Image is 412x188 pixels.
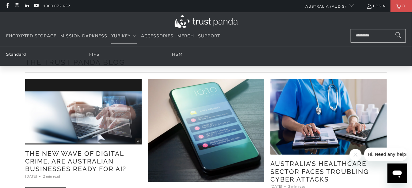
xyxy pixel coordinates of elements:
a: Standard [6,51,26,57]
a: 1300 072 632 [43,3,70,9]
iframe: Button to launch messaging window [387,164,407,183]
a: Australia’s Healthcare Sector faces troubling Cyber Attacks [270,160,369,183]
span: 2 min read [43,173,60,180]
a: Mission Darkness [60,29,107,43]
a: Trust Panda Australia on YouTube [33,4,39,9]
a: Support [198,29,220,43]
a: Merch [177,29,194,43]
button: Search [391,29,406,43]
a: HSM [172,51,183,57]
a: Login [366,3,386,9]
input: Search... [351,29,406,43]
span: Encrypted Storage [6,33,56,39]
summary: YubiKey [111,29,137,43]
span: YubiKey [111,33,131,39]
a: Trust Panda Australia on LinkedIn [24,4,29,9]
a: Trust Panda Australia on Facebook [5,4,10,9]
span: Support [198,33,220,39]
a: Trust Panda Australia on Instagram [14,4,19,9]
iframe: Message from company [364,148,407,161]
span: [DATE] [25,173,37,180]
a: Accessories [141,29,174,43]
span: Mission Darkness [60,33,107,39]
span: Accessories [141,33,174,39]
a: FIPS [89,51,100,57]
span: Merch [177,33,194,39]
a: Encrypted Storage [6,29,56,43]
img: Trust Panda Australia [175,15,238,28]
a: The New Wave of Digital Crime. Are Australian Businesses Ready for AI? [25,150,126,173]
nav: Translation missing: en.navigation.header.main_nav [6,29,220,43]
iframe: Close message [349,149,362,161]
span: Hi. Need any help? [4,4,44,9]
